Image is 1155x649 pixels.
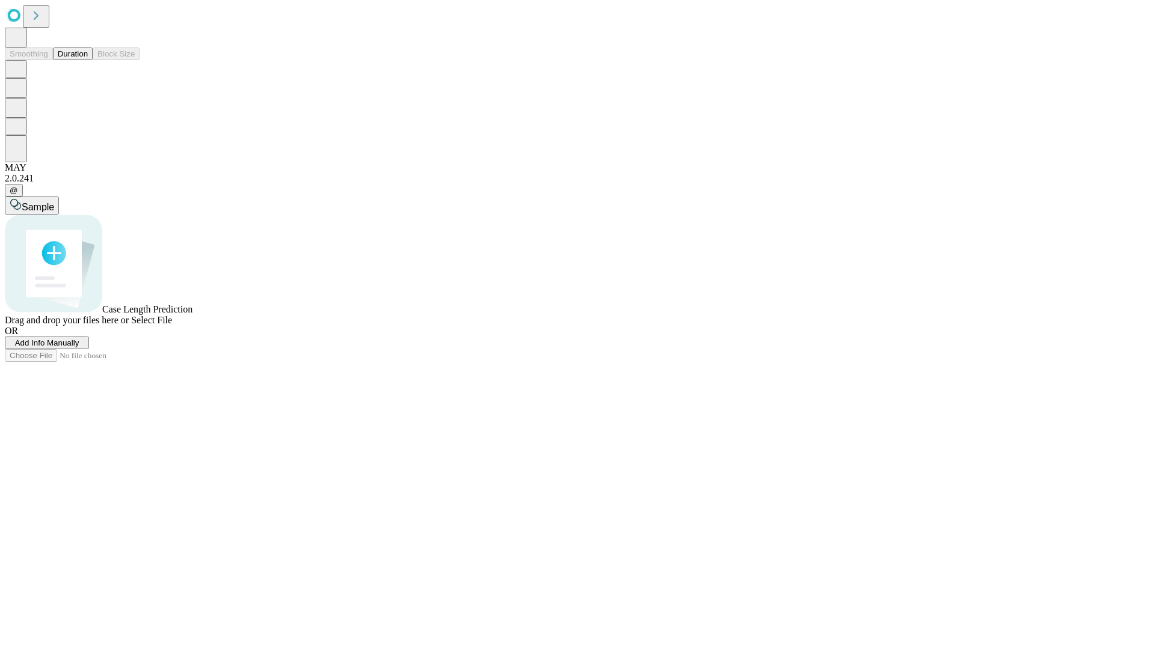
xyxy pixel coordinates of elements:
[53,47,93,60] button: Duration
[5,162,1150,173] div: MAY
[15,338,79,347] span: Add Info Manually
[10,186,18,195] span: @
[22,202,54,212] span: Sample
[5,173,1150,184] div: 2.0.241
[5,197,59,215] button: Sample
[5,326,18,336] span: OR
[5,47,53,60] button: Smoothing
[131,315,172,325] span: Select File
[102,304,192,314] span: Case Length Prediction
[5,337,89,349] button: Add Info Manually
[5,184,23,197] button: @
[93,47,140,60] button: Block Size
[5,315,129,325] span: Drag and drop your files here or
